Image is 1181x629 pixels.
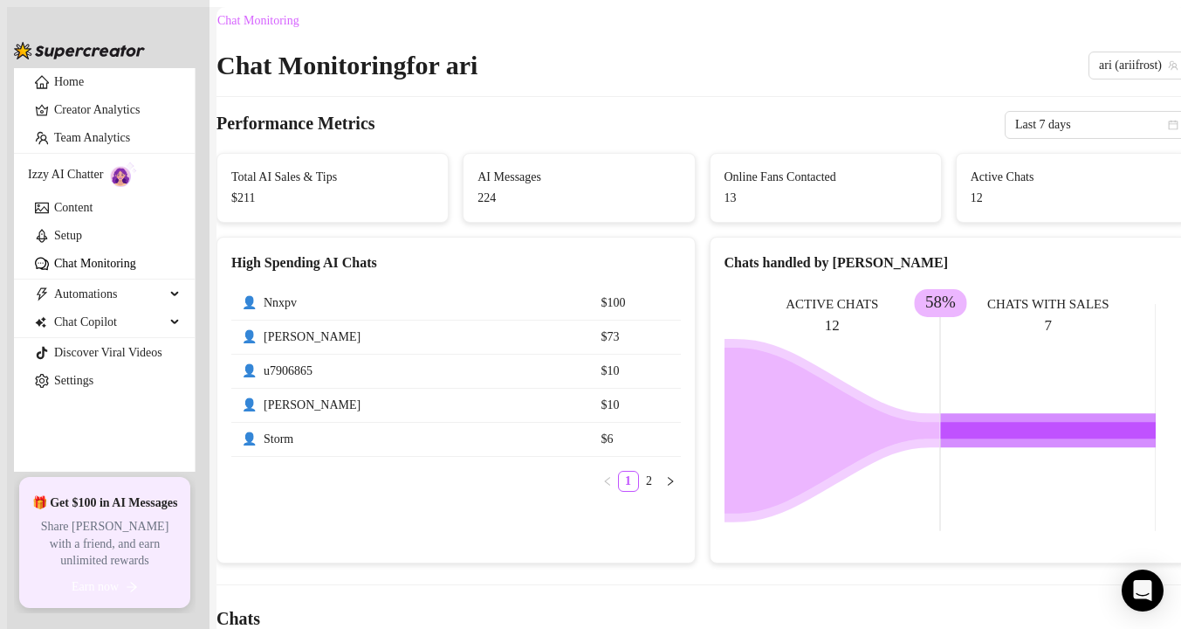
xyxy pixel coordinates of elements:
span: $211 [242,197,291,222]
a: 1 [612,535,631,554]
div: Open Intercom Messenger [1122,570,1164,612]
div: 👤 [252,484,280,512]
span: arrow-right [127,574,140,586]
a: Setup [54,264,86,278]
article: $10 [598,402,663,423]
li: 2 [632,534,653,555]
span: [PERSON_NAME] [287,359,388,380]
li: 1 [611,534,632,555]
span: ari (ariifrost) [1069,58,1153,84]
div: 👤 [252,356,280,384]
span: Share [PERSON_NAME] with a friend, and earn unlimited rewards [30,511,180,563]
a: Discover Viral Videos [54,416,172,430]
button: right [653,534,674,555]
span: 🎁 Get $100 in AI Messages [30,470,180,504]
h2: Chat Monitoring for ari [227,54,488,87]
span: 13 [718,194,911,227]
span: thunderbolt [35,336,49,350]
img: logo-BBDzfeDw.svg [14,42,145,59]
img: AI Chatter [116,197,143,222]
span: calendar [1143,125,1154,135]
span: 12 [955,194,1149,227]
div: High Spending AI Chats [242,271,674,293]
a: Chat Monitoring [54,292,144,306]
span: 224 [479,194,673,227]
span: u7906865 [287,402,343,423]
span: left [595,538,606,549]
span: right [658,538,669,549]
a: Home [54,82,87,96]
div: 👤 [252,398,280,426]
a: Creator Analytics [54,110,182,138]
span: Storm [287,487,323,508]
span: Chat Copilot [54,364,166,392]
div: 👤 [252,313,280,341]
div: 👤 [252,441,280,469]
span: Earn now [70,573,120,587]
span: Last 7 days [991,117,1153,143]
div: Chats handled by [PERSON_NAME] [718,271,1150,293]
article: $73 [598,359,663,380]
a: Team Analytics [54,152,140,166]
a: Content [54,236,99,250]
button: Earn nowarrow-right [30,570,180,591]
img: Chat Copilot [35,372,46,384]
article: $10 [598,445,663,466]
span: Total AI Sales & Tips [242,173,436,192]
span: Izzy AI Chatter [28,204,109,220]
span: Chat Monitoring [228,19,318,33]
span: Active Chats [955,173,1149,192]
li: Next Page [653,534,674,555]
span: Automations [54,329,166,357]
article: $100 [598,316,663,337]
span: [PERSON_NAME] [287,445,388,466]
article: $6 [598,487,663,508]
span: AI Messages [479,173,673,192]
li: Previous Page [590,534,611,555]
span: Nnxpv [287,316,323,337]
button: Chat Monitoring [227,12,332,40]
span: Online Fans Contacted [718,173,911,192]
a: 2 [633,535,652,554]
span: team [1143,66,1154,76]
h4: Performance Metrics [227,116,392,144]
button: left [590,534,611,555]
